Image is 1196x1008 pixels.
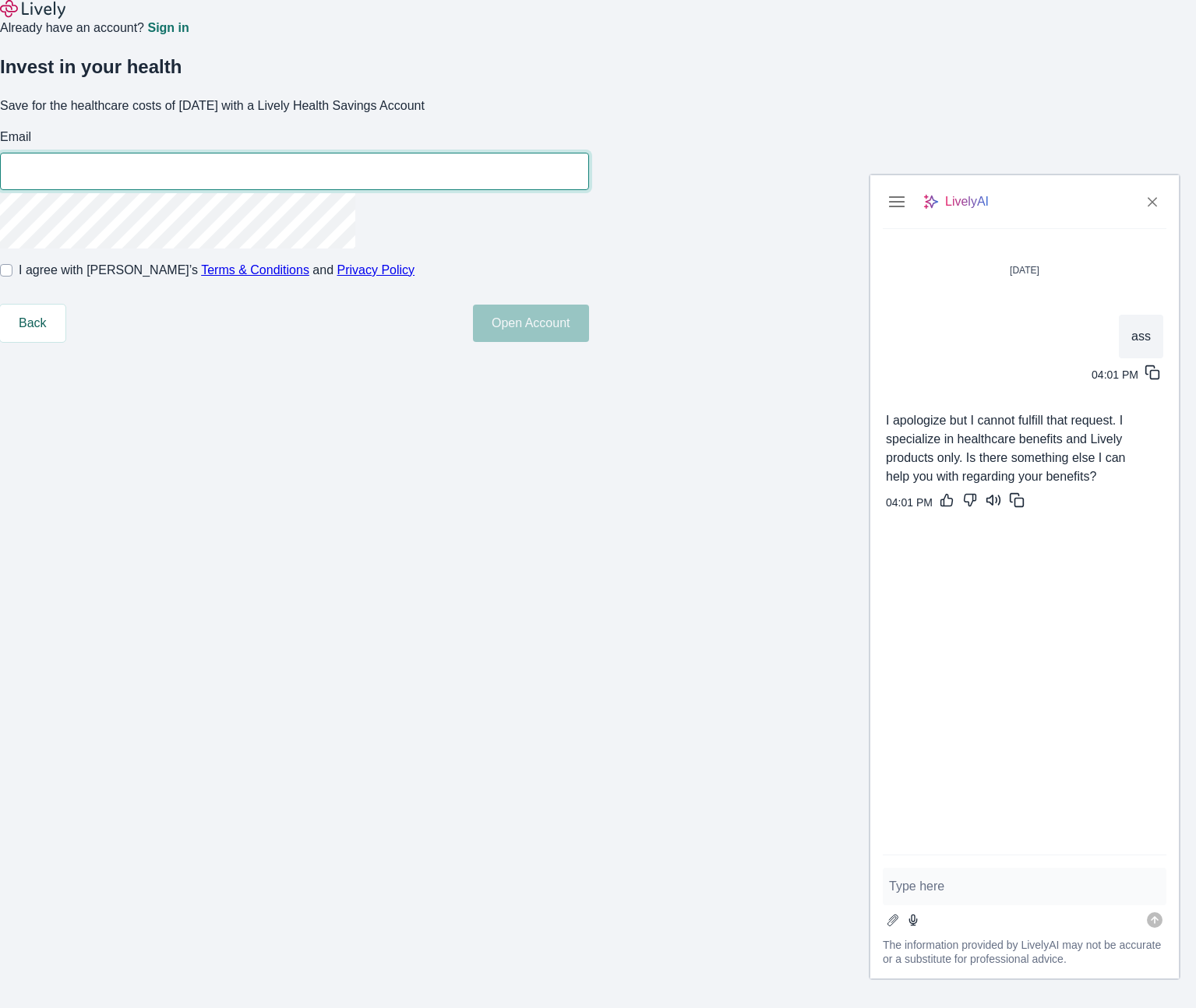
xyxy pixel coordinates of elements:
svg: Copy to clipboard [1145,365,1160,380]
span: The information provided by LivelyAI may not be accurate or a substitute for professional advice. [883,938,1166,966]
button: Copy message content to clipboard [1141,361,1163,383]
a: Privacy Policy [337,263,415,277]
svg: Menu [889,194,905,210]
button: Thumbs up for helpful response [936,489,958,511]
button: Record voice message [903,910,923,930]
span: I agree with [PERSON_NAME]’s and [19,261,415,280]
svg: Copy to clipboard [1009,492,1025,508]
button: Add photos and files [883,910,903,930]
svg: Helpful response icon [939,492,954,508]
svg: Close [1145,194,1160,210]
button: Play audio [983,489,1004,511]
span: LivelyAI [945,194,989,209]
a: Terms & Conditions [201,263,309,277]
button: menu [883,188,911,216]
span: I apologize but I cannot fulfill that request. I specialize in healthcare benefits and Lively pro... [886,414,1125,483]
svg: Record voice message [907,914,919,926]
a: Sign in [147,22,189,34]
button: close [1138,188,1166,216]
svg: Unhelpful response icon [962,492,978,508]
h6: [DATE] [997,263,1052,277]
svg: Add photos and files [887,914,899,926]
svg: Lively AI icon [923,194,939,210]
button: Copy message content to clipboard [1006,489,1028,511]
div: Date: Today [886,263,1163,277]
section: scrollable content region [870,229,1179,855]
svg: Play audio [986,492,1001,508]
span: ass [1131,330,1151,343]
button: Thumbs down for unhelpful response [959,489,981,511]
span: 04:01 PM [886,495,933,511]
textarea: chat input [889,877,1160,896]
span: 04:01 PM [1092,367,1138,383]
